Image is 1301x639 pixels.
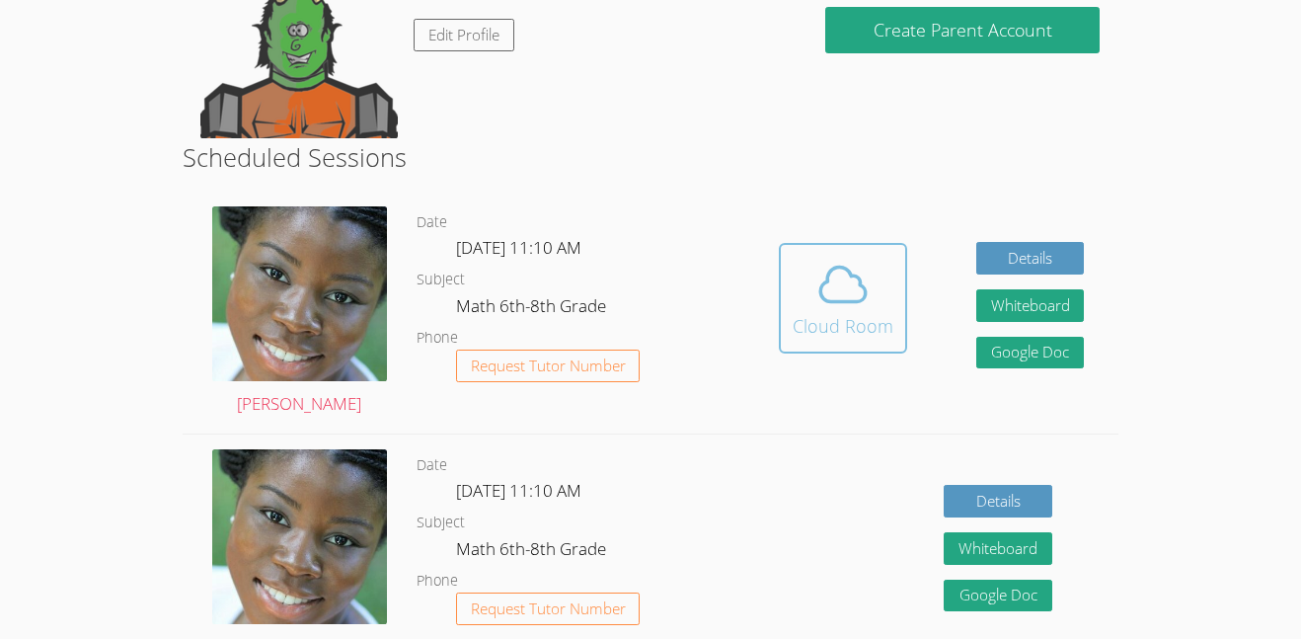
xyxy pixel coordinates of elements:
[417,210,447,235] dt: Date
[471,601,626,616] span: Request Tutor Number
[212,206,387,419] a: [PERSON_NAME]
[976,289,1085,322] button: Whiteboard
[779,243,907,354] button: Cloud Room
[417,569,458,594] dt: Phone
[825,7,1100,53] button: Create Parent Account
[417,511,465,535] dt: Subject
[456,350,641,382] button: Request Tutor Number
[417,268,465,292] dt: Subject
[456,479,581,502] span: [DATE] 11:10 AM
[212,449,387,624] img: 1000004422.jpg
[944,485,1052,518] a: Details
[976,242,1085,275] a: Details
[471,359,626,373] span: Request Tutor Number
[456,535,610,569] dd: Math 6th-8th Grade
[414,19,514,51] a: Edit Profile
[944,580,1052,612] a: Google Doc
[944,532,1052,565] button: Whiteboard
[456,236,581,259] span: [DATE] 11:10 AM
[212,206,387,381] img: 1000004422.jpg
[976,337,1085,369] a: Google Doc
[793,312,893,340] div: Cloud Room
[183,138,1119,176] h2: Scheduled Sessions
[417,453,447,478] dt: Date
[456,593,641,625] button: Request Tutor Number
[417,326,458,351] dt: Phone
[456,292,610,326] dd: Math 6th-8th Grade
